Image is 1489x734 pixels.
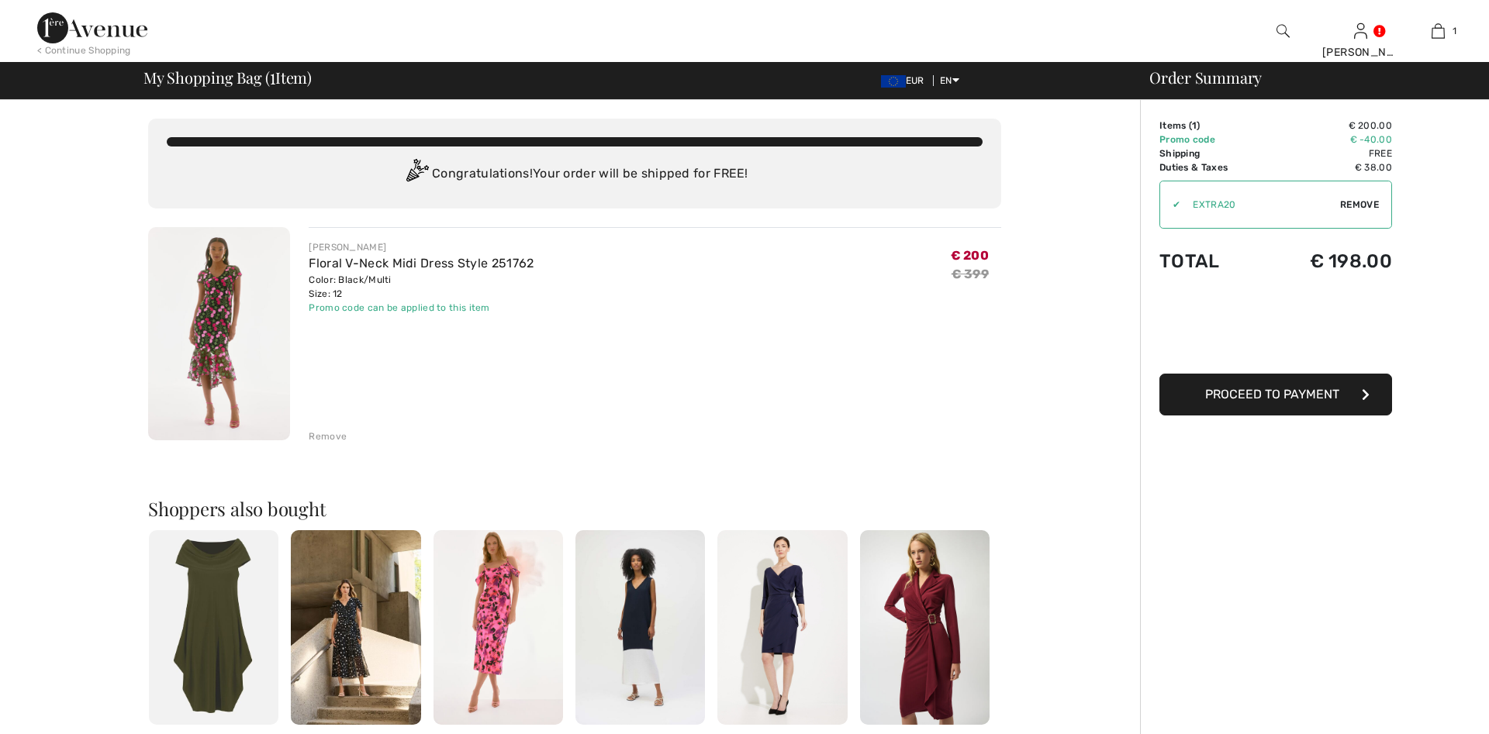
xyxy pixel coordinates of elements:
span: My Shopping Bag ( Item) [143,70,312,85]
div: Promo code can be applied to this item [309,301,534,315]
span: 1 [1453,24,1456,38]
span: Proceed to Payment [1205,387,1339,401]
span: EN [940,75,959,86]
img: Floral Cold-Shoulder Dress Style 251737 [434,530,563,725]
div: Congratulations! Your order will be shipped for FREE! [167,159,983,190]
td: Total [1159,235,1265,288]
td: Promo code [1159,133,1265,146]
img: Off-Shoulder Midi Dress Style 251205 [149,530,278,725]
img: Sleeveless V-Neck Midi Dress Style 252030 [575,530,705,725]
td: € 198.00 [1265,235,1392,288]
a: 1 [1400,22,1476,40]
img: search the website [1277,22,1290,40]
div: Order Summary [1131,70,1480,85]
img: Floral V-Neck Midi Dress Style 251762 [148,227,290,440]
td: Free [1265,146,1392,160]
span: EUR [881,75,931,86]
img: My Bag [1432,22,1445,40]
img: V-Neck Polka Dot Midi Dress Style 251907 [291,530,420,725]
td: Shipping [1159,146,1265,160]
div: [PERSON_NAME] [309,240,534,254]
s: € 399 [952,267,990,281]
div: [PERSON_NAME] [1322,44,1398,60]
h2: Shoppers also bought [148,499,1001,518]
img: Euro [881,75,906,88]
td: € 38.00 [1265,160,1392,174]
img: Knee-Length Wrap Dress Style 253145 [860,530,990,725]
div: < Continue Shopping [37,43,131,57]
img: 1ère Avenue [37,12,147,43]
span: 1 [270,66,275,86]
td: Items ( ) [1159,119,1265,133]
input: Promo code [1180,181,1340,228]
div: Remove [309,429,347,443]
td: € 200.00 [1265,119,1392,133]
div: ✔ [1160,198,1180,212]
td: Duties & Taxes [1159,160,1265,174]
span: 1 [1192,120,1197,131]
div: Color: Black/Multi Size: 12 [309,273,534,301]
a: Floral V-Neck Midi Dress Style 251762 [309,256,534,271]
button: Proceed to Payment [1159,374,1392,415]
span: € 200 [951,248,990,263]
img: My Info [1354,22,1367,40]
td: € -40.00 [1265,133,1392,146]
img: Congratulation2.svg [401,159,432,190]
a: Sign In [1354,23,1367,38]
span: Remove [1340,198,1379,212]
iframe: PayPal [1159,288,1392,368]
img: Knee-Length Wrap Dress Style 134134 [717,530,847,725]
